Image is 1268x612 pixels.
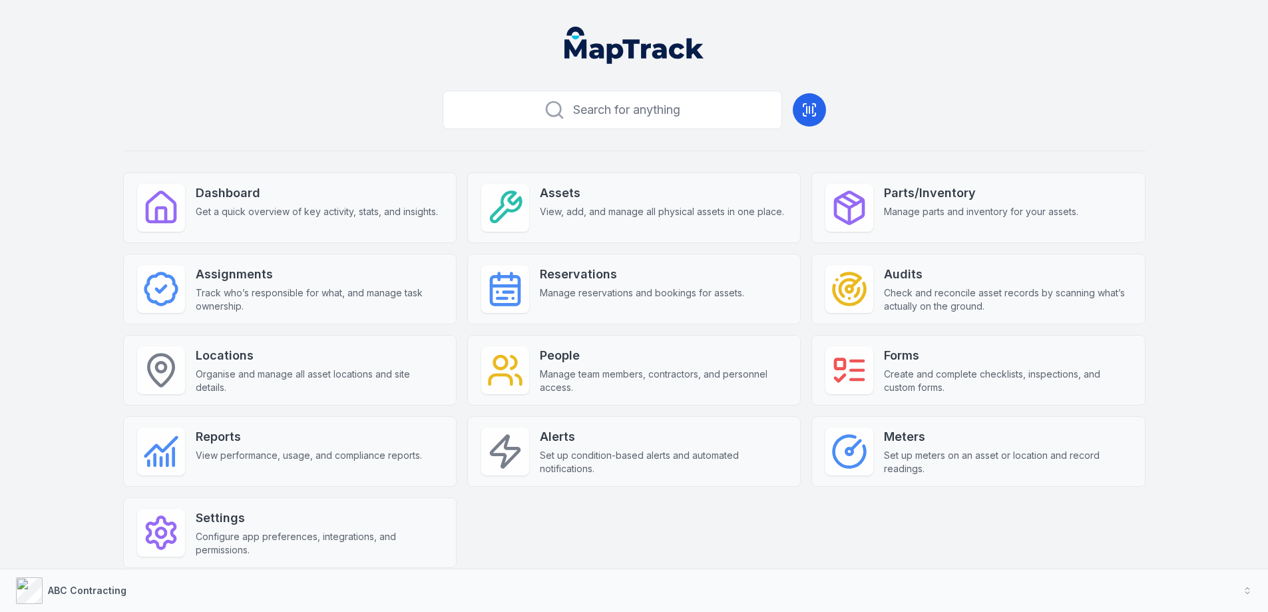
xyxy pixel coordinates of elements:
[123,335,457,406] a: LocationsOrganise and manage all asset locations and site details.
[123,416,457,487] a: ReportsView performance, usage, and compliance reports.
[467,172,801,243] a: AssetsView, add, and manage all physical assets in one place.
[123,254,457,324] a: AssignmentsTrack who’s responsible for what, and manage task ownership.
[884,346,1131,365] strong: Forms
[884,368,1131,394] span: Create and complete checklists, inspections, and custom forms.
[884,184,1078,202] strong: Parts/Inventory
[196,530,443,557] span: Configure app preferences, integrations, and permissions.
[196,184,438,202] strong: Dashboard
[540,205,784,218] span: View, add, and manage all physical assets in one place.
[884,205,1078,218] span: Manage parts and inventory for your assets.
[196,368,443,394] span: Organise and manage all asset locations and site details.
[884,286,1131,313] span: Check and reconcile asset records by scanning what’s actually on the ground.
[884,449,1131,475] span: Set up meters on an asset or location and record readings.
[811,416,1145,487] a: MetersSet up meters on an asset or location and record readings.
[811,335,1145,406] a: FormsCreate and complete checklists, inspections, and custom forms.
[811,254,1145,324] a: AuditsCheck and reconcile asset records by scanning what’s actually on the ground.
[123,497,457,568] a: SettingsConfigure app preferences, integrations, and permissions.
[573,101,680,119] span: Search for anything
[48,585,126,596] strong: ABC Contracting
[443,91,782,129] button: Search for anything
[811,172,1145,243] a: Parts/InventoryManage parts and inventory for your assets.
[884,428,1131,446] strong: Meters
[540,368,787,394] span: Manage team members, contractors, and personnel access.
[540,346,787,365] strong: People
[540,449,787,475] span: Set up condition-based alerts and automated notifications.
[196,346,443,365] strong: Locations
[196,428,422,446] strong: Reports
[196,286,443,313] span: Track who’s responsible for what, and manage task ownership.
[543,27,726,64] nav: Global
[540,184,784,202] strong: Assets
[467,335,801,406] a: PeopleManage team members, contractors, and personnel access.
[884,265,1131,284] strong: Audits
[196,509,443,527] strong: Settings
[123,172,457,243] a: DashboardGet a quick overview of key activity, stats, and insights.
[467,416,801,487] a: AlertsSet up condition-based alerts and automated notifications.
[540,265,744,284] strong: Reservations
[540,428,787,446] strong: Alerts
[196,449,422,462] span: View performance, usage, and compliance reports.
[540,286,744,300] span: Manage reservations and bookings for assets.
[196,205,438,218] span: Get a quick overview of key activity, stats, and insights.
[467,254,801,324] a: ReservationsManage reservations and bookings for assets.
[196,265,443,284] strong: Assignments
